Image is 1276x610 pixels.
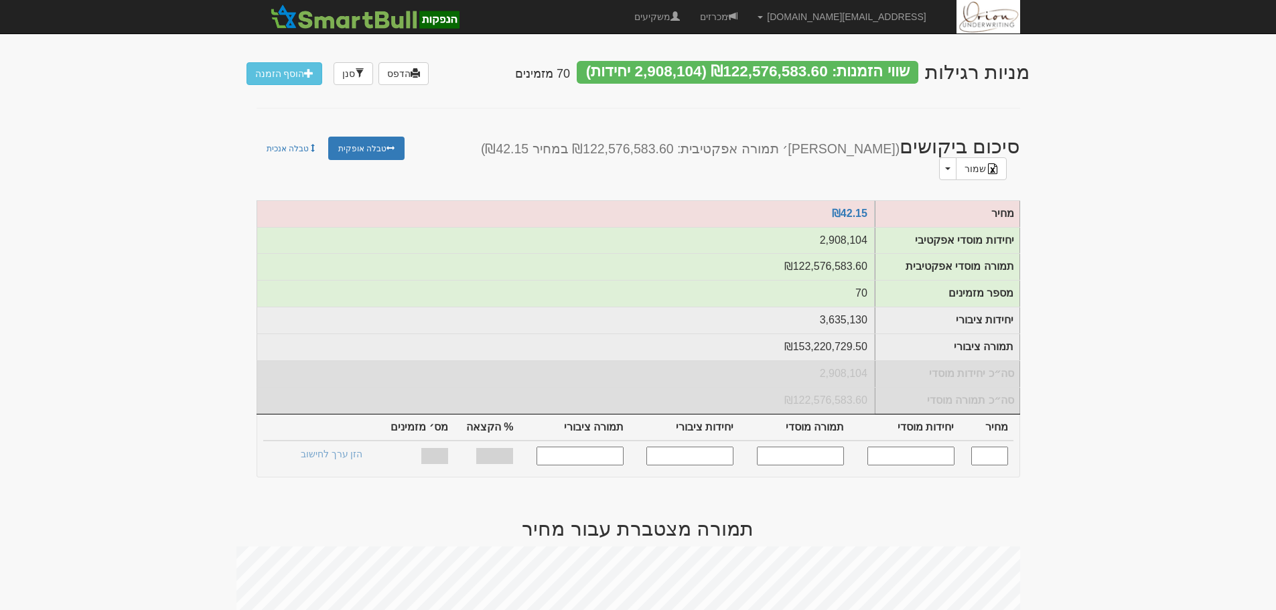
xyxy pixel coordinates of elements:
[481,141,900,156] small: ([PERSON_NAME]׳ תמורה אפקטיבית: ₪122,576,583.60 במחיר ₪42.15)
[257,387,875,414] td: סה״כ תמורה
[257,253,875,280] td: תמורה אפקטיבית
[849,414,960,441] th: יחידות מוסדי
[328,137,405,160] a: טבלה אופקית
[875,360,1019,387] td: סה״כ יחידות מוסדי
[518,414,629,441] th: תמורה ציבורי
[875,307,1019,334] td: יחידות ציבורי
[875,227,1019,254] td: יחידות מוסדי אפקטיבי
[257,137,327,160] a: טבלה אנכית
[960,414,1013,441] th: מחיר
[453,414,519,441] th: % הקצאה
[875,334,1019,361] td: תמורה ציבורי
[257,333,875,360] td: תמורה ציבורי
[875,254,1019,281] td: תמורה מוסדי אפקטיבית
[378,62,429,85] a: הדפס
[334,62,373,85] a: סנן
[875,281,1019,307] td: מספר מזמינים
[257,518,1020,540] h2: תמורה מצטברת עבור מחיר
[257,280,875,307] td: מספר מזמינים
[629,414,739,441] th: יחידות ציבורי
[257,227,875,254] td: יחידות אפקטיבי
[739,414,849,441] th: תמורה מוסדי
[442,135,1030,180] h2: סיכום ביקושים
[987,163,998,174] img: excel-file-black.png
[956,157,1007,180] a: שמור
[875,200,1019,227] td: מחיר
[257,307,875,333] td: יחידות ציבורי
[267,3,464,30] img: SmartBull Logo
[257,360,875,387] td: סה״כ יחידות
[925,61,1030,83] div: סונול נדל"ן והשקעות בע"מ - מניות (רגילות) - הנפקה לציבור
[515,68,570,81] h4: 70 מזמינים
[577,61,918,84] div: שווי הזמנות: ₪122,576,583.60 (2,908,104 יחידות)
[875,387,1019,414] td: סה״כ תמורה מוסדי
[246,62,323,85] a: הוסף הזמנה
[376,414,453,441] th: מס׳ מזמינים
[832,208,867,219] a: ₪42.15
